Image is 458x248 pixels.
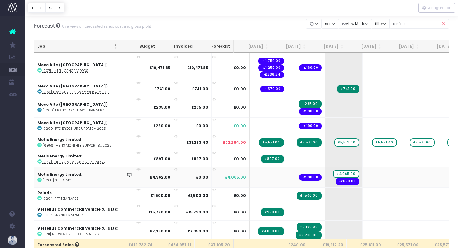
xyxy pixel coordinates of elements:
[34,187,136,204] td: :
[34,167,136,187] td: :
[43,143,111,148] abbr: [6956] Metis Monthly Support Billing 2025
[299,123,322,129] span: Streamtime order: 991 – Digital Wordcrafts Ltd
[384,40,422,53] th: Nov 25: activate to sort column ascending
[196,40,234,53] th: Forecast
[45,3,55,13] button: C
[43,196,78,201] abbr: [7294] PPT templates
[372,138,397,147] span: wayahead Sales Forecast Item
[43,90,109,94] abbr: [7153] France Open Day - Welcome Kit
[187,65,208,70] strong: £10,471.85
[260,71,284,78] span: Streamtime order: 969 – TurboSquid
[150,175,170,180] strong: £4,962.00
[148,209,170,215] strong: £15,790.00
[37,226,117,231] strong: Vertellus Commercial Vehicle S...s Ltd
[223,140,246,145] span: £22,284.00
[43,178,71,183] abbr: [7208] SHL Demo
[196,175,208,180] strong: £0.00
[34,55,136,81] td: :
[43,213,84,218] abbr: [7057] Brand Campaign
[37,102,108,107] strong: Mecc Alte ([GEOGRAPHIC_DATA])
[337,85,359,93] span: Streamtime Invoice: 5190 – [7153] Jigsaw bookmark print
[34,151,136,167] td: :
[150,65,170,70] strong: £10,471.85
[37,242,79,248] span: Forecasted Sales
[334,138,359,147] span: wayahead Sales Forecast Item
[43,68,88,73] abbr: [7071] Intelligence Videos
[299,64,322,71] span: Streamtime order: 977 – Voiceovers UK
[234,86,246,92] span: £0.00
[234,40,271,53] th: Jul 25: activate to sort column ascending
[154,156,170,161] strong: £897.00
[37,153,81,159] strong: Metis Energy Limited
[34,134,136,151] td: :
[259,138,284,147] span: Streamtime Invoice: 5145 – [6956] Metis Design & Marketing Support 2025
[37,120,108,125] strong: Mecc Alte ([GEOGRAPHIC_DATA])
[234,65,246,71] span: £0.00
[34,81,136,97] td: :
[225,175,246,180] span: £4,065.00
[34,23,55,29] span: Forecast
[37,62,108,68] strong: Mecc Alte ([GEOGRAPHIC_DATA])
[258,227,284,235] span: Streamtime Invoice: 5171 – [7211] Network Roll-out materials - Priority Items
[299,174,322,181] span: Streamtime order: 965 – Steve Coxon
[186,140,208,145] strong: £31,283.40
[389,19,449,29] input: Search...
[150,193,170,198] strong: £1,500.00
[34,117,136,134] td: :
[234,123,246,129] span: £0.00
[158,40,196,53] th: Invoiced
[234,228,246,234] span: £0.00
[338,19,372,29] button: View Mode
[154,86,170,91] strong: £741.00
[234,156,246,162] span: £0.00
[321,19,338,29] button: sort
[60,23,151,29] small: Overview of forecasted sales, cost and gross profit
[28,3,64,13] div: Vertical button group
[372,19,390,29] button: filter
[28,3,37,13] button: T
[37,83,108,89] strong: Mecc Alte ([GEOGRAPHIC_DATA])
[43,108,104,113] abbr: [7260] France Open Day - Banners
[297,138,321,147] span: Streamtime Invoice: 5174 – [6956] Metis Design & Marketing Support 2025
[191,156,208,161] strong: £897.00
[188,228,208,234] strong: £7,350.00
[261,208,284,216] span: Streamtime Invoice: 5170 – [7057] Brand Campaign - Website Updates
[297,223,321,231] span: Streamtime Invoice: 5195 – [7211] Network Roll-out materials - Dealer materials suite
[347,40,384,53] th: Oct 25: activate to sort column ascending
[234,105,246,110] span: £0.00
[192,86,208,91] strong: £741.00
[34,220,136,242] td: :
[260,86,284,92] span: Streamtime order: 966 – Lithgo
[296,231,321,239] span: Streamtime Invoice: 5196 – [7211] Network Roll-out materials - Digital dealer materials
[309,40,347,53] th: Sep 25: activate to sort column ascending
[410,138,434,147] span: wayahead Sales Forecast Item
[299,108,322,115] span: Streamtime order: 981 – Lithgo
[37,190,52,195] strong: Relode
[299,100,321,108] span: Streamtime Invoice: 5186 – [7260] Check in banner - Print x 3
[234,209,246,215] span: £0.00
[43,126,106,131] abbr: [7299] PTO Brochure Update - 2025
[37,137,81,142] strong: Metis Energy Limited
[258,58,284,64] span: Streamtime order: 962 – Tai Stan
[191,105,208,110] strong: £235.00
[43,160,105,164] abbr: [7142] The Installation Story Animation
[418,3,455,13] div: Vertical button group
[188,193,208,198] strong: £1,500.00
[196,123,208,129] strong: £0.00
[150,228,170,234] strong: £7,350.00
[154,105,170,110] strong: £235.00
[8,236,17,245] img: images/default_profile_image.png
[34,40,120,53] th: Job: activate to sort column descending
[37,172,81,177] strong: Metis Energy Limited
[34,204,136,220] td: :
[418,3,455,13] button: Configuration
[37,207,117,212] strong: Vertellus Commercial Vehicle S...s Ltd
[234,193,246,199] span: £0.00
[34,97,136,117] td: :
[55,3,64,13] button: S
[336,178,359,185] span: Streamtime order: 992 – Voiceovers UK
[258,64,284,71] span: Streamtime order: 967 – Tai Stan
[271,40,309,53] th: Aug 25: activate to sort column ascending
[297,192,321,200] span: Streamtime Invoice: 5193 – [7294] PPT templates
[261,155,284,163] span: Streamtime Invoice: 5168 – [7142] The Installation Story Animation - voiceover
